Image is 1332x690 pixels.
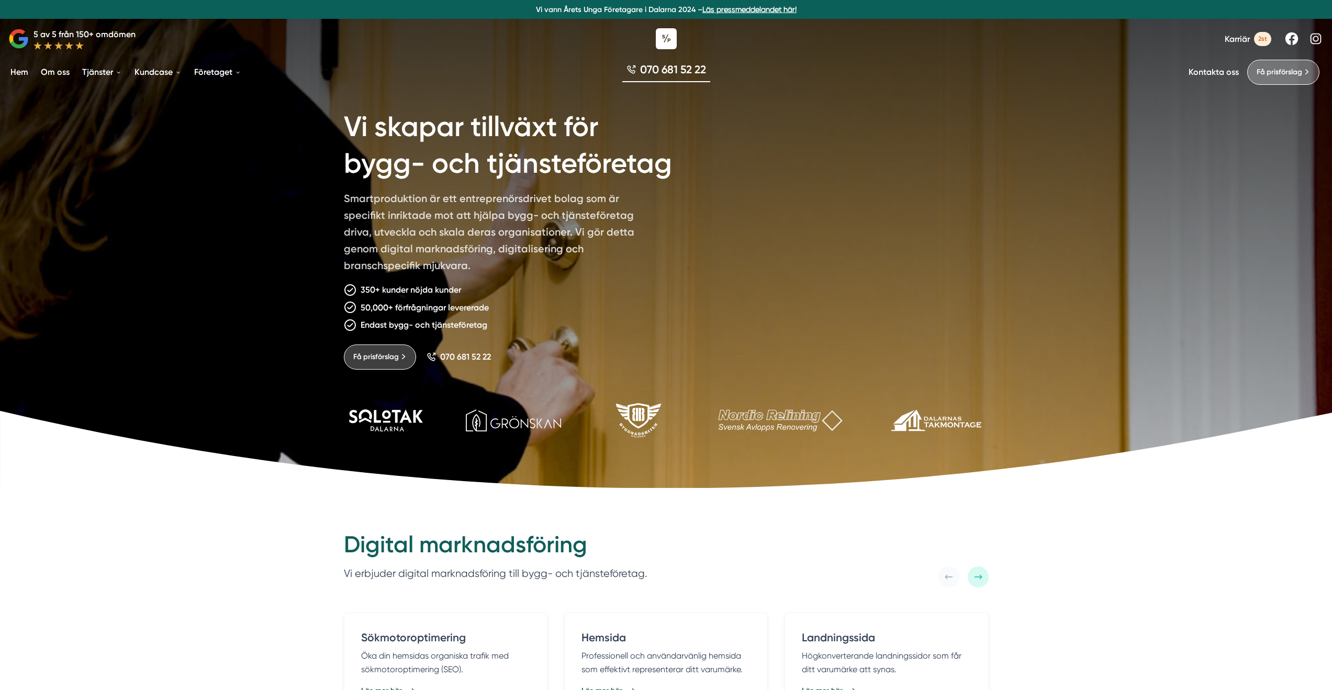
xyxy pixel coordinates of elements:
[1254,32,1271,46] span: 2st
[802,649,971,676] p: Högkonverterande landningssidor som får ditt varumärke att synas.
[1257,66,1302,78] span: Få prisförslag
[640,62,706,77] span: 070 681 52 22
[353,351,399,363] span: Få prisförslag
[440,352,491,362] span: 070 681 52 22
[344,565,647,582] p: Vi erbjuder digital marknadsföring till bygg- och tjänsteföretag.
[344,190,645,278] p: Smartproduktion är ett entreprenörsdrivet bolag som är specifikt inriktade mot att hjälpa bygg- o...
[344,344,416,370] a: Få prisförslag
[1247,60,1319,85] a: Få prisförslag
[80,59,124,85] a: Tjänster
[361,630,530,649] h4: Sökmotoroptimering
[33,28,136,41] p: 5 av 5 från 150+ omdömen
[344,96,710,190] h1: Vi skapar tillväxt för bygg- och tjänsteföretag
[622,62,710,82] a: 070 681 52 22
[344,530,647,565] h2: Digital marknadsföring
[427,352,491,362] a: 070 681 52 22
[132,59,184,85] a: Kundcase
[361,301,489,314] p: 50,000+ förfrågningar levererade
[4,4,1328,15] p: Vi vann Årets Unga Företagare i Dalarna 2024 –
[581,649,751,676] p: Professionell och användarvänlig hemsida som effektivt representerar ditt varumärke.
[361,318,487,331] p: Endast bygg- och tjänsteföretag
[192,59,243,85] a: Företaget
[581,630,751,649] h4: Hemsida
[361,649,530,676] p: Öka din hemsidas organiska trafik med sökmotoroptimering (SEO).
[39,59,72,85] a: Om oss
[702,5,797,14] a: Läs pressmeddelandet här!
[361,283,461,296] p: 350+ kunder nöjda kunder
[8,59,30,85] a: Hem
[1225,32,1271,46] a: Karriär 2st
[1189,67,1239,77] a: Kontakta oss
[802,630,971,649] h4: Landningssida
[1225,34,1250,44] span: Karriär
